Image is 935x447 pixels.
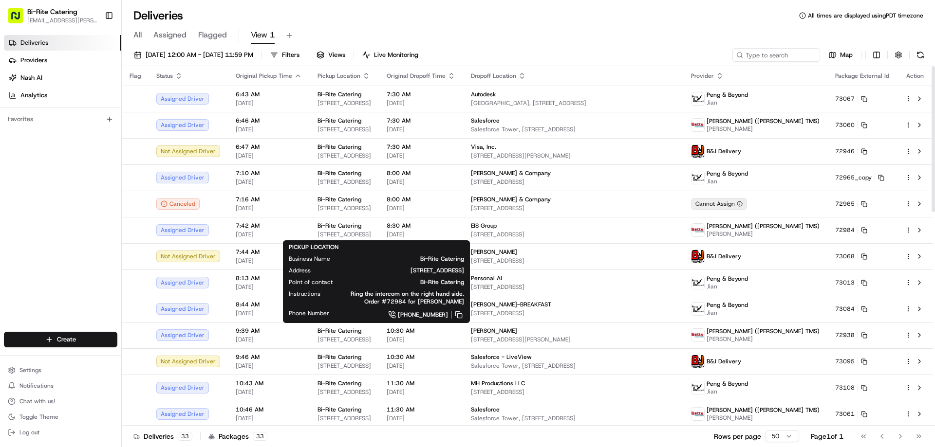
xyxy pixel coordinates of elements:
[178,432,192,441] div: 33
[692,355,704,368] img: profile_bj_cartwheel_2man.png
[835,226,867,234] button: 72984
[198,29,227,41] span: Flagged
[835,121,855,129] span: 73060
[348,278,464,286] span: Bi-Rite Catering
[707,170,748,178] span: Peng & Beyond
[835,174,884,181] button: 72965_copy
[289,309,329,317] span: Phone Number
[236,274,302,282] span: 8:13 AM
[19,382,54,390] span: Notifications
[471,388,675,396] span: [STREET_ADDRESS]
[328,51,345,59] span: Views
[20,38,48,47] span: Deliveries
[840,51,853,59] span: Map
[289,278,333,286] span: Point of contact
[387,125,455,133] span: [DATE]
[471,99,675,107] span: [GEOGRAPHIC_DATA], [STREET_ADDRESS]
[707,309,748,317] span: Jian
[835,358,855,365] span: 73095
[318,117,361,125] span: Bi-Rite Catering
[471,414,675,422] span: Salesforce Tower, [STREET_ADDRESS]
[835,305,867,313] button: 73084
[471,169,551,177] span: [PERSON_NAME] & Company
[707,91,748,99] span: Peng & Beyond
[707,117,820,125] span: [PERSON_NAME] ([PERSON_NAME] TMS)
[707,283,748,290] span: Jian
[692,329,704,341] img: betty.jpg
[19,397,55,405] span: Chat with us!
[707,125,820,133] span: [PERSON_NAME]
[236,178,302,186] span: [DATE]
[835,384,855,392] span: 73108
[153,29,187,41] span: Assigned
[824,48,857,62] button: Map
[691,198,747,210] div: Cannot Assign
[208,431,267,441] div: Packages
[326,267,464,274] span: [STREET_ADDRESS]
[4,111,117,127] div: Favorites
[387,196,455,203] span: 8:00 AM
[236,231,302,238] span: [DATE]
[236,152,302,160] span: [DATE]
[236,301,302,308] span: 8:44 AM
[692,171,704,184] img: profile_peng_cartwheel.jpg
[471,301,551,308] span: [PERSON_NAME]-BREAKFAST
[835,279,855,286] span: 73013
[4,394,117,408] button: Chat with us!
[318,125,371,133] span: [STREET_ADDRESS]
[707,275,748,283] span: Peng & Beyond
[4,35,121,51] a: Deliveries
[471,178,675,186] span: [STREET_ADDRESS]
[4,4,101,27] button: Bi-Rite Catering[EMAIL_ADDRESS][PERSON_NAME][DOMAIN_NAME]
[236,248,302,256] span: 7:44 AM
[133,29,142,41] span: All
[387,204,455,212] span: [DATE]
[236,388,302,396] span: [DATE]
[692,408,704,420] img: betty.jpg
[236,117,302,125] span: 6:46 AM
[236,125,302,133] span: [DATE]
[471,125,675,133] span: Salesforce Tower, [STREET_ADDRESS]
[4,363,117,377] button: Settings
[387,353,455,361] span: 10:30 AM
[835,147,867,155] button: 72946
[692,381,704,394] img: profile_peng_cartwheel.jpg
[236,353,302,361] span: 9:46 AM
[471,336,675,343] span: [STREET_ADDRESS][PERSON_NAME]
[914,48,927,62] button: Refresh
[835,331,867,339] button: 72938
[387,99,455,107] span: [DATE]
[133,431,192,441] div: Deliveries
[387,72,446,80] span: Original Dropoff Time
[266,48,304,62] button: Filters
[707,222,820,230] span: [PERSON_NAME] ([PERSON_NAME] TMS)
[156,72,173,80] span: Status
[707,301,748,309] span: Peng & Beyond
[318,178,371,186] span: [STREET_ADDRESS]
[318,231,371,238] span: [STREET_ADDRESS]
[707,327,820,335] span: [PERSON_NAME] ([PERSON_NAME] TMS)
[318,72,360,80] span: Pickup Location
[835,200,867,208] button: 72965
[289,290,320,298] span: Instructions
[707,335,820,343] span: [PERSON_NAME]
[130,72,141,80] span: Flag
[835,279,867,286] button: 73013
[471,231,675,238] span: [STREET_ADDRESS]
[358,48,423,62] button: Live Monitoring
[133,8,183,23] h1: Deliveries
[236,379,302,387] span: 10:43 AM
[471,204,675,212] span: [STREET_ADDRESS]
[471,379,525,387] span: MH Productions LLC
[387,169,455,177] span: 8:00 AM
[692,119,704,131] img: betty.jpg
[4,53,121,68] a: Providers
[236,362,302,370] span: [DATE]
[27,17,97,24] span: [EMAIL_ADDRESS][PERSON_NAME][DOMAIN_NAME]
[236,72,292,80] span: Original Pickup Time
[19,413,58,421] span: Toggle Theme
[146,51,253,59] span: [DATE] 12:00 AM - [DATE] 11:59 PM
[835,410,867,418] button: 73061
[387,414,455,422] span: [DATE]
[387,117,455,125] span: 7:30 AM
